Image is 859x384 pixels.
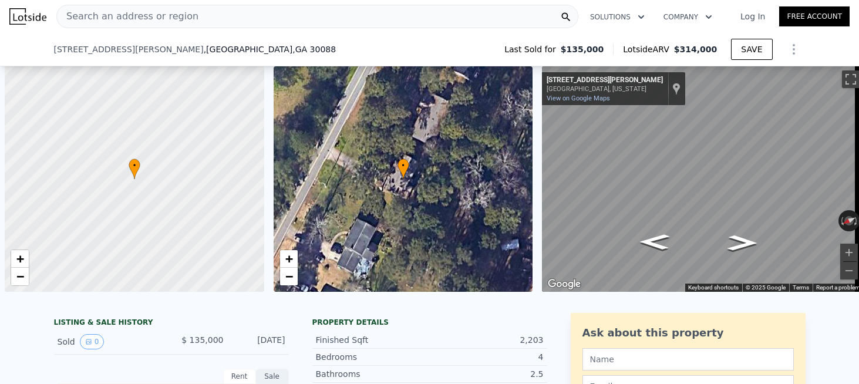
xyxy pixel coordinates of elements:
[430,351,544,363] div: 4
[430,334,544,346] div: 2,203
[16,269,24,284] span: −
[504,43,561,55] span: Last Sold for
[16,251,24,266] span: +
[547,85,663,93] div: [GEOGRAPHIC_DATA], [US_STATE]
[581,6,654,28] button: Solutions
[547,76,663,85] div: [STREET_ADDRESS][PERSON_NAME]
[181,335,223,345] span: $ 135,000
[779,6,850,26] a: Free Account
[256,369,289,384] div: Sale
[726,11,779,22] a: Log In
[11,250,29,268] a: Zoom in
[58,334,162,349] div: Sold
[674,45,717,54] span: $314,000
[285,251,292,266] span: +
[654,6,722,28] button: Company
[54,43,204,55] span: [STREET_ADDRESS][PERSON_NAME]
[312,318,547,327] div: Property details
[398,160,409,171] span: •
[57,9,198,23] span: Search an address or region
[561,43,604,55] span: $135,000
[582,348,794,370] input: Name
[793,284,809,291] a: Terms (opens in new tab)
[316,351,430,363] div: Bedrooms
[280,268,298,285] a: Zoom out
[80,334,105,349] button: View historical data
[430,368,544,380] div: 2.5
[54,318,289,329] div: LISTING & SALE HISTORY
[223,369,256,384] div: Rent
[782,38,806,61] button: Show Options
[11,268,29,285] a: Zoom out
[715,231,770,254] path: Go Southwest, Martin Rd
[233,334,285,349] div: [DATE]
[545,277,584,292] a: Open this area in Google Maps (opens a new window)
[316,334,430,346] div: Finished Sqft
[731,39,772,60] button: SAVE
[672,82,681,95] a: Show location on map
[280,250,298,268] a: Zoom in
[285,269,292,284] span: −
[292,45,336,54] span: , GA 30088
[129,160,140,171] span: •
[582,325,794,341] div: Ask about this property
[840,244,858,261] button: Zoom in
[316,368,430,380] div: Bathrooms
[838,210,845,231] button: Rotate counterclockwise
[9,8,46,25] img: Lotside
[623,43,673,55] span: Lotside ARV
[746,284,786,291] span: © 2025 Google
[627,230,682,253] path: Go Northeast, Martin Rd
[545,277,584,292] img: Google
[840,262,858,279] button: Zoom out
[398,159,409,179] div: •
[129,159,140,179] div: •
[688,284,739,292] button: Keyboard shortcuts
[547,95,610,102] a: View on Google Maps
[204,43,336,55] span: , [GEOGRAPHIC_DATA]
